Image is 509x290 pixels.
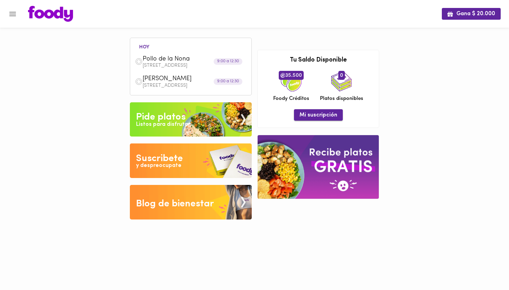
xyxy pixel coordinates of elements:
div: Listos para disfrutar [136,121,190,129]
p: [STREET_ADDRESS] [143,83,247,88]
span: 35.500 [279,71,304,80]
span: Mi suscripción [300,112,337,119]
img: referral-banner.png [258,135,379,198]
h3: Tu Saldo Disponible [263,57,374,64]
img: foody-creditos.png [280,73,285,78]
img: dish.png [135,78,143,85]
button: Gana $ 20.000 [442,8,501,19]
div: Suscribete [136,152,183,166]
span: Pollo de la Nona [143,55,222,63]
span: Platos disponibles [320,95,363,102]
span: Gana $ 20.000 [447,11,495,17]
span: Foody Créditos [273,95,309,102]
img: logo.png [28,6,73,22]
img: dish.png [135,58,143,65]
div: Pide platos [136,110,186,124]
div: Blog de bienestar [136,197,214,211]
p: [STREET_ADDRESS] [143,63,247,68]
button: Mi suscripción [294,109,343,121]
span: [PERSON_NAME] [143,75,222,83]
button: Menu [4,6,21,22]
img: Blog de bienestar [130,185,252,219]
img: Pide un Platos [130,102,252,137]
div: 9:00 a 12:30 [214,78,242,85]
div: 9:00 a 12:30 [214,58,242,65]
iframe: Messagebird Livechat Widget [469,250,502,283]
span: 0 [338,71,345,80]
div: y despreocupate [136,162,181,170]
img: Disfruta bajar de peso [130,143,252,178]
img: credits-package.png [281,71,302,92]
img: icon_dishes.png [331,71,352,92]
li: hoy [134,43,155,50]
